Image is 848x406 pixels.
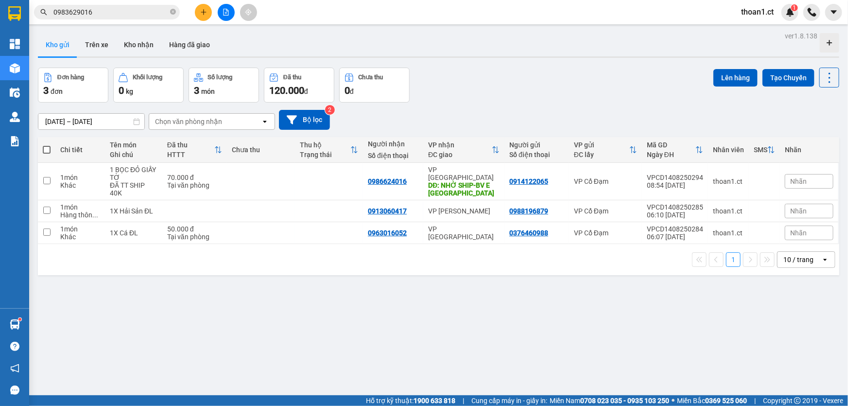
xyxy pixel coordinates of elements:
[218,4,235,21] button: file-add
[8,6,21,21] img: logo-vxr
[580,397,669,405] strong: 0708 023 035 - 0935 103 250
[60,146,100,154] div: Chi tiết
[345,85,350,96] span: 0
[574,151,629,159] div: ĐC lấy
[790,229,807,237] span: Nhãn
[304,88,308,95] span: đ
[713,69,758,87] button: Lên hàng
[821,256,829,264] svg: open
[10,39,20,49] img: dashboard-icon
[463,395,464,406] span: |
[60,233,100,241] div: Khác
[133,74,162,81] div: Khối lượng
[126,88,133,95] span: kg
[295,137,363,163] th: Toggle SortBy
[713,207,744,215] div: thoan1.ct
[749,137,780,163] th: Toggle SortBy
[170,8,176,17] span: close-circle
[785,146,833,154] div: Nhãn
[10,342,19,351] span: question-circle
[38,33,77,56] button: Kho gửi
[647,233,703,241] div: 06:07 [DATE]
[726,252,741,267] button: 1
[167,225,222,233] div: 50.000 đ
[194,85,199,96] span: 3
[10,386,19,395] span: message
[647,151,695,159] div: Ngày ĐH
[825,4,842,21] button: caret-down
[783,255,813,265] div: 10 / trang
[110,141,157,149] div: Tên món
[368,140,418,148] div: Người nhận
[509,207,548,215] div: 0988196879
[208,74,233,81] div: Số lượng
[232,146,290,154] div: Chưa thu
[471,395,547,406] span: Cung cấp máy in - giấy in:
[223,9,229,16] span: file-add
[10,88,20,98] img: warehouse-icon
[830,8,838,17] span: caret-down
[240,4,257,21] button: aim
[77,33,116,56] button: Trên xe
[167,174,222,181] div: 70.000 đ
[647,203,703,211] div: VPCD1408250285
[574,229,637,237] div: VP Cổ Đạm
[18,318,21,321] sup: 1
[279,110,330,130] button: Bộ lọc
[574,141,629,149] div: VP gửi
[167,181,222,189] div: Tại văn phòng
[366,395,455,406] span: Hỗ trợ kỹ thuật:
[733,6,781,18] span: thoan1.ct
[283,74,301,81] div: Đã thu
[509,229,548,237] div: 0376460988
[368,177,407,185] div: 0986624016
[325,105,335,115] sup: 2
[167,141,214,149] div: Đã thu
[647,181,703,189] div: 08:54 [DATE]
[754,395,756,406] span: |
[40,9,47,16] span: search
[785,31,817,41] div: ver 1.8.138
[647,141,695,149] div: Mã GD
[113,68,184,103] button: Khối lượng0kg
[167,151,214,159] div: HTTT
[794,397,801,404] span: copyright
[119,85,124,96] span: 0
[300,151,350,159] div: Trạng thái
[51,88,63,95] span: đơn
[754,146,767,154] div: SMS
[574,207,637,215] div: VP Cổ Đạm
[428,225,500,241] div: VP [GEOGRAPHIC_DATA]
[786,8,795,17] img: icon-new-feature
[261,118,269,125] svg: open
[713,146,744,154] div: Nhân viên
[60,181,100,189] div: Khác
[38,68,108,103] button: Đơn hàng3đơn
[170,9,176,15] span: close-circle
[339,68,410,103] button: Chưa thu0đ
[808,8,816,17] img: phone-icon
[10,112,20,122] img: warehouse-icon
[647,174,703,181] div: VPCD1408250294
[790,177,807,185] span: Nhãn
[60,174,100,181] div: 1 món
[368,229,407,237] div: 0963016052
[647,211,703,219] div: 06:10 [DATE]
[155,117,222,126] div: Chọn văn phòng nhận
[161,33,218,56] button: Hàng đã giao
[38,114,144,129] input: Select a date range.
[10,63,20,73] img: warehouse-icon
[200,9,207,16] span: plus
[672,399,675,403] span: ⚪️
[359,74,383,81] div: Chưa thu
[509,177,548,185] div: 0914122065
[60,211,100,219] div: Hàng thông thường
[705,397,747,405] strong: 0369 525 060
[647,225,703,233] div: VPCD1408250284
[428,181,500,197] div: DĐ: NHỜ SHIP-BV E HÀ NỘI
[110,151,157,159] div: Ghi chú
[793,4,796,11] span: 1
[414,397,455,405] strong: 1900 633 818
[550,395,669,406] span: Miền Nam
[423,137,504,163] th: Toggle SortBy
